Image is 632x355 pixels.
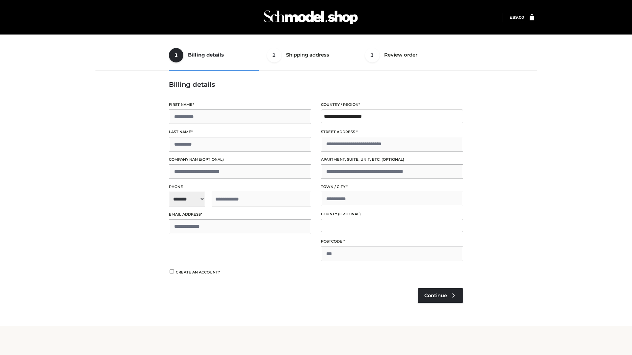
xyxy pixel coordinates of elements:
[169,269,175,273] input: Create an account?
[169,81,463,88] h3: Billing details
[382,157,404,162] span: (optional)
[510,15,524,20] a: £89.00
[169,184,311,190] label: Phone
[201,157,224,162] span: (optional)
[321,238,463,245] label: Postcode
[510,15,524,20] bdi: 89.00
[169,156,311,163] label: Company name
[169,129,311,135] label: Last name
[321,129,463,135] label: Street address
[338,212,361,216] span: (optional)
[176,270,220,274] span: Create an account?
[321,211,463,217] label: County
[261,4,360,30] img: Schmodel Admin 964
[169,211,311,218] label: Email address
[418,288,463,303] a: Continue
[321,184,463,190] label: Town / City
[169,102,311,108] label: First name
[424,293,447,298] span: Continue
[510,15,513,20] span: £
[321,156,463,163] label: Apartment, suite, unit, etc.
[321,102,463,108] label: Country / Region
